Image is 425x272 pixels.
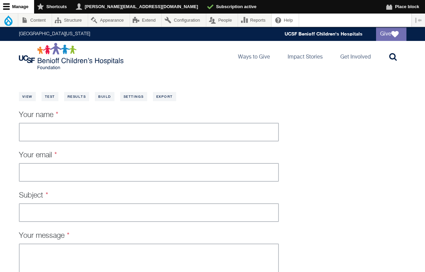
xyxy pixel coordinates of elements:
a: Reports [238,14,271,27]
label: Subject [19,192,49,199]
a: Export [153,92,176,101]
a: Extend [130,14,162,27]
a: Ways to Give [233,41,275,71]
a: Give [376,27,406,41]
a: Configuration [162,14,206,27]
a: Results [64,92,89,101]
label: Your email [19,152,57,159]
label: Your name [19,111,59,119]
a: UCSF Benioff Children's Hospitals [285,31,363,37]
a: Test [42,92,58,101]
img: Logo for UCSF Benioff Children's Hospitals Foundation [19,43,125,70]
a: Impact Stories [282,41,328,71]
button: Vertical orientation [412,14,425,27]
a: Settings [120,92,147,101]
a: View [19,92,36,101]
a: Content [18,14,52,27]
a: Structure [52,14,88,27]
a: [GEOGRAPHIC_DATA][US_STATE] [19,32,90,37]
a: Help [272,14,299,27]
a: People [206,14,238,27]
label: Your message [19,232,70,240]
a: Appearance [88,14,130,27]
a: Get Involved [335,41,376,71]
a: Build [95,92,114,101]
